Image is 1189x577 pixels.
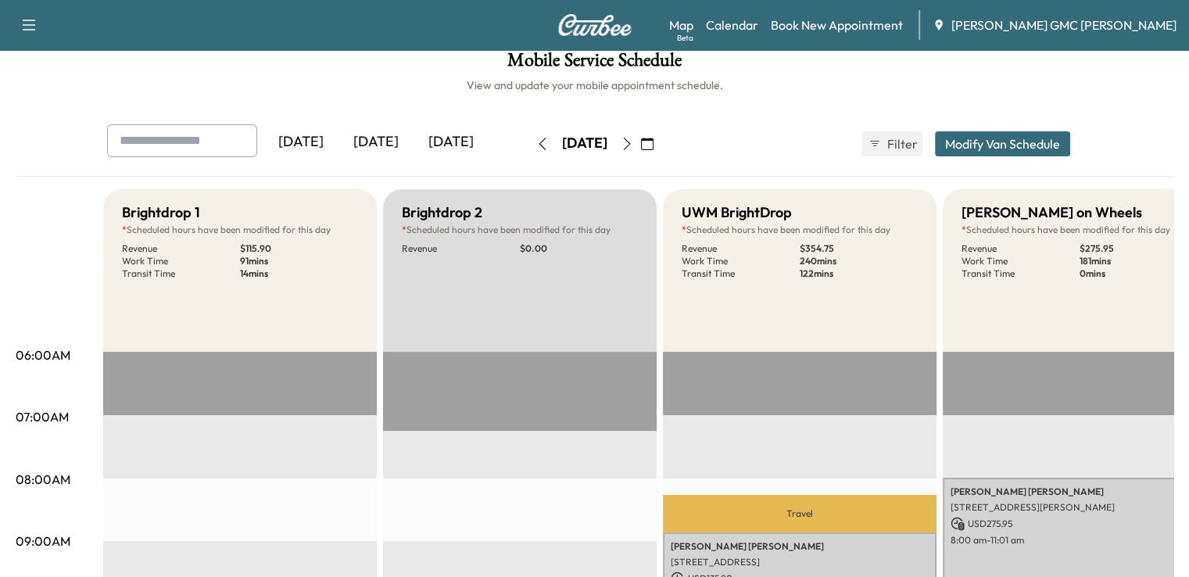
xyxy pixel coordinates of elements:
p: Scheduled hours have been modified for this day [402,224,638,236]
p: Transit Time [122,267,240,280]
div: [DATE] [338,124,414,160]
h6: View and update your mobile appointment schedule. [16,77,1173,93]
a: Book New Appointment [771,16,903,34]
p: Work Time [962,255,1080,267]
span: Filter [887,134,915,153]
p: $ 115.90 [240,242,358,255]
p: 14 mins [240,267,358,280]
a: Calendar [706,16,758,34]
div: [DATE] [263,124,338,160]
div: Beta [677,32,693,44]
p: 09:00AM [16,532,70,550]
p: 91 mins [240,255,358,267]
p: Transit Time [682,267,800,280]
p: 08:00AM [16,470,70,489]
h1: Mobile Service Schedule [16,51,1173,77]
h5: [PERSON_NAME] on Wheels [962,202,1142,224]
a: MapBeta [669,16,693,34]
p: [STREET_ADDRESS] [671,556,929,568]
p: 122 mins [800,267,918,280]
p: Travel [663,495,937,532]
p: Revenue [682,242,800,255]
p: Scheduled hours have been modified for this day [682,224,918,236]
p: 06:00AM [16,346,70,364]
div: [DATE] [562,134,607,153]
p: 07:00AM [16,407,69,426]
p: Revenue [122,242,240,255]
p: [PERSON_NAME] [PERSON_NAME] [671,540,929,553]
p: Revenue [962,242,1080,255]
h5: Brightdrop 1 [122,202,200,224]
img: Curbee Logo [557,14,632,36]
h5: Brightdrop 2 [402,202,482,224]
p: 240 mins [800,255,918,267]
p: $ 0.00 [520,242,638,255]
p: $ 354.75 [800,242,918,255]
p: Revenue [402,242,520,255]
div: [DATE] [414,124,489,160]
p: Scheduled hours have been modified for this day [122,224,358,236]
p: Work Time [122,255,240,267]
p: Transit Time [962,267,1080,280]
button: Modify Van Schedule [935,131,1070,156]
span: [PERSON_NAME] GMC [PERSON_NAME] [951,16,1176,34]
p: Work Time [682,255,800,267]
button: Filter [861,131,922,156]
h5: UWM BrightDrop [682,202,792,224]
